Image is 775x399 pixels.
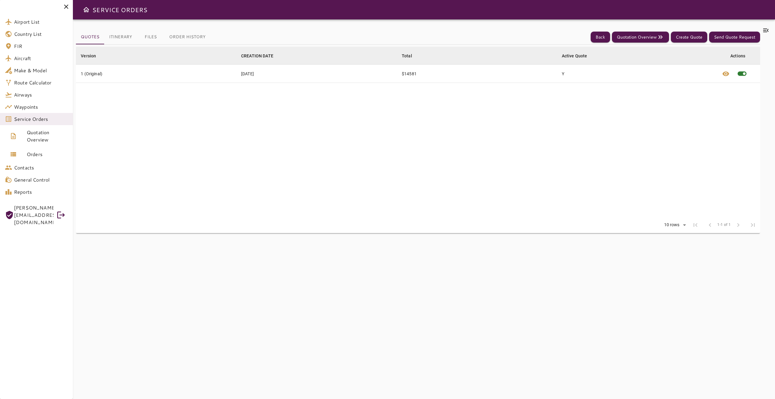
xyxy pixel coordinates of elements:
span: Service Orders [14,115,68,123]
button: View quote details [719,65,733,83]
span: Active Quote [562,52,595,60]
span: [PERSON_NAME][EMAIL_ADDRESS][DOMAIN_NAME] [14,204,53,226]
span: 1-1 of 1 [717,222,731,228]
button: Send Quote Request [709,32,760,43]
span: Aircraft [14,55,68,62]
button: Files [137,30,164,44]
button: Order History [164,30,210,44]
span: Contacts [14,164,68,171]
span: Reports [14,188,68,196]
span: Airport List [14,18,68,26]
div: Total [402,52,412,60]
td: [DATE] [236,65,397,83]
span: Quotation Overview [27,129,68,143]
div: Version [81,52,96,60]
span: Orders [27,151,68,158]
div: basic tabs example [76,30,210,44]
td: $14581 [397,65,557,83]
div: CREATION DATE [241,52,273,60]
span: Next Page [731,218,746,232]
div: 10 rows [660,220,688,230]
span: Waypoints [14,103,68,111]
td: Y [557,65,717,83]
div: Active Quote [562,52,587,60]
span: Airways [14,91,68,98]
span: Make & Model [14,67,68,74]
td: 1 (Original) [76,65,236,83]
span: Previous Page [703,218,717,232]
span: Route Calculator [14,79,68,86]
span: Country List [14,30,68,38]
span: Version [81,52,104,60]
span: visibility [722,70,729,77]
span: FIR [14,43,68,50]
button: Quotation Overview [612,32,669,43]
button: Create Quote [671,32,707,43]
button: Itinerary [104,30,137,44]
button: Back [591,32,610,43]
span: CREATION DATE [241,52,281,60]
span: First Page [688,218,703,232]
span: General Control [14,176,68,183]
span: Total [402,52,420,60]
div: 10 rows [663,222,681,227]
button: Open drawer [80,4,92,16]
h6: SERVICE ORDERS [92,5,147,15]
span: This quote is already active [733,65,751,83]
button: Quotes [76,30,104,44]
span: Last Page [746,218,760,232]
